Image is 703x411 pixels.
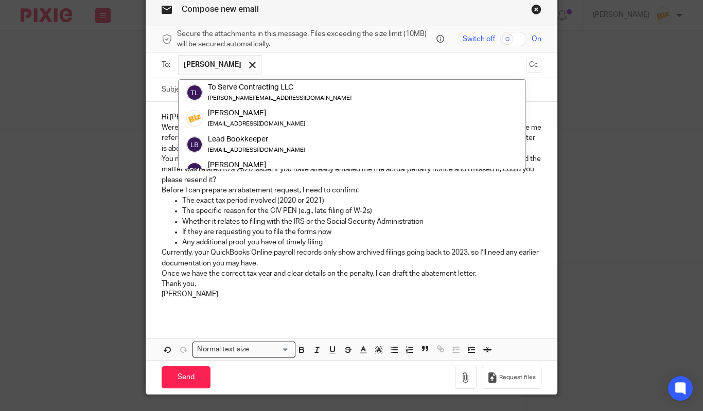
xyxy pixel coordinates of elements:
input: Search for option [252,344,289,355]
small: [EMAIL_ADDRESS][DOMAIN_NAME] [208,121,305,127]
span: On [532,34,541,44]
small: [PERSON_NAME][EMAIL_ADDRESS][DOMAIN_NAME] [208,96,351,101]
p: Whether it relates to filing with the IRS or the Social Security Administration [182,217,541,227]
input: Send [162,366,210,388]
a: Close this dialog window [531,4,541,18]
img: svg%3E [186,163,203,179]
label: To: [162,60,173,70]
p: If they are requesting you to file the forms now [182,227,541,237]
p: Once we have the correct tax year and clear details on the penalty, I can draft the abatement let... [162,269,541,279]
p: Currently, your QuickBooks Online payroll records only show archived filings going back to 2023, ... [162,247,541,269]
p: The exact tax period involved (2020 or 2021) [182,195,541,206]
div: Lead Bookkeeper [208,134,305,145]
span: Compose new email [182,5,259,13]
span: Switch off [463,34,495,44]
img: siteIcon.png [186,111,203,127]
p: [PERSON_NAME] [162,289,541,299]
p: Thank you, [162,279,541,289]
img: svg%3E [186,136,203,153]
p: Hi [PERSON_NAME], [162,112,541,122]
p: Were you ever able to locate the IRS penalty letter explaining exactly what the CIV PEN was for? ... [162,122,541,154]
span: [PERSON_NAME] [184,60,241,70]
small: [EMAIL_ADDRESS][DOMAIN_NAME] [208,147,305,153]
p: You mentioned that you spoke with someone by phone who gave you fax number [PHONE_NUMBER] and ind... [162,154,541,185]
p: Any additional proof you have of timely filing [182,237,541,247]
div: [PERSON_NAME] [208,160,305,170]
div: [PERSON_NAME] [208,109,305,119]
button: Cc [526,58,541,73]
span: Normal text size [195,344,251,355]
label: Subject: [162,84,188,95]
div: To Serve Contracting LLC [208,82,351,93]
p: The specific reason for the CIV PEN (e.g., late filing of W-2s) [182,206,541,216]
span: Request files [499,373,536,382]
p: Before I can prepare an abatement request, I need to confirm: [162,185,541,195]
div: Search for option [192,342,295,358]
button: Request files [482,366,541,389]
img: svg%3E [186,85,203,101]
span: Secure the attachments in this message. Files exceeding the size limit (10MB) will be secured aut... [177,29,434,50]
